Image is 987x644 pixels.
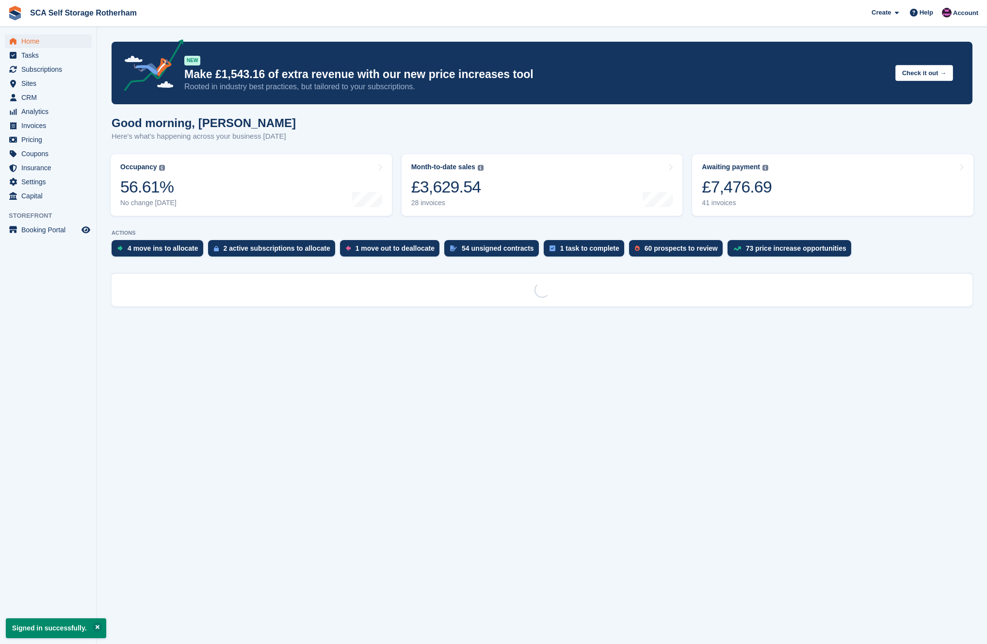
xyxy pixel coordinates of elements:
[411,199,484,207] div: 28 invoices
[112,131,296,142] p: Here's what's happening across your business [DATE]
[5,147,92,161] a: menu
[872,8,891,17] span: Create
[184,56,200,65] div: NEW
[5,77,92,90] a: menu
[544,240,629,261] a: 1 task to complete
[702,163,760,171] div: Awaiting payment
[462,244,534,252] div: 54 unsigned contracts
[214,245,219,252] img: active_subscription_to_allocate_icon-d502201f5373d7db506a760aba3b589e785aa758c864c3986d89f69b8ff3...
[120,199,177,207] div: No change [DATE]
[21,48,80,62] span: Tasks
[692,154,973,216] a: Awaiting payment £7,476.69 41 invoices
[635,245,640,251] img: prospect-51fa495bee0391a8d652442698ab0144808aea92771e9ea1ae160a38d050c398.svg
[411,177,484,197] div: £3,629.54
[112,230,972,236] p: ACTIONS
[21,91,80,104] span: CRM
[80,224,92,236] a: Preview store
[560,244,619,252] div: 1 task to complete
[184,67,888,81] p: Make £1,543.16 of extra revenue with our new price increases tool
[629,240,728,261] a: 60 prospects to review
[733,246,741,251] img: price_increase_opportunities-93ffe204e8149a01c8c9dc8f82e8f89637d9d84a8eef4429ea346261dce0b2c0.svg
[746,244,846,252] div: 73 price increase opportunities
[5,189,92,203] a: menu
[550,245,555,251] img: task-75834270c22a3079a89374b754ae025e5fb1db73e45f91037f5363f120a921f8.svg
[116,39,184,95] img: price-adjustments-announcement-icon-8257ccfd72463d97f412b2fc003d46551f7dbcb40ab6d574587a9cd5c0d94...
[402,154,683,216] a: Month-to-date sales £3,629.54 28 invoices
[942,8,952,17] img: Dale Chapman
[5,133,92,146] a: menu
[184,81,888,92] p: Rooted in industry best practices, but tailored to your subscriptions.
[21,119,80,132] span: Invoices
[5,48,92,62] a: menu
[5,161,92,175] a: menu
[5,63,92,76] a: menu
[111,154,392,216] a: Occupancy 56.61% No change [DATE]
[112,240,208,261] a: 4 move ins to allocate
[21,34,80,48] span: Home
[762,165,768,171] img: icon-info-grey-7440780725fd019a000dd9b08b2336e03edf1995a4989e88bcd33f0948082b44.svg
[21,77,80,90] span: Sites
[6,618,106,638] p: Signed in successfully.
[5,105,92,118] a: menu
[21,133,80,146] span: Pricing
[5,119,92,132] a: menu
[702,199,772,207] div: 41 invoices
[128,244,198,252] div: 4 move ins to allocate
[895,65,953,81] button: Check it out →
[120,177,177,197] div: 56.61%
[159,165,165,171] img: icon-info-grey-7440780725fd019a000dd9b08b2336e03edf1995a4989e88bcd33f0948082b44.svg
[21,161,80,175] span: Insurance
[21,63,80,76] span: Subscriptions
[450,245,457,251] img: contract_signature_icon-13c848040528278c33f63329250d36e43548de30e8caae1d1a13099fd9432cc5.svg
[702,177,772,197] div: £7,476.69
[356,244,435,252] div: 1 move out to deallocate
[5,175,92,189] a: menu
[120,163,157,171] div: Occupancy
[444,240,544,261] a: 54 unsigned contracts
[112,116,296,129] h1: Good morning, [PERSON_NAME]
[5,91,92,104] a: menu
[21,189,80,203] span: Capital
[26,5,141,21] a: SCA Self Storage Rotherham
[8,6,22,20] img: stora-icon-8386f47178a22dfd0bd8f6a31ec36ba5ce8667c1dd55bd0f319d3a0aa187defe.svg
[21,147,80,161] span: Coupons
[21,223,80,237] span: Booking Portal
[9,211,97,221] span: Storefront
[21,105,80,118] span: Analytics
[645,244,718,252] div: 60 prospects to review
[21,175,80,189] span: Settings
[346,245,351,251] img: move_outs_to_deallocate_icon-f764333ba52eb49d3ac5e1228854f67142a1ed5810a6f6cc68b1a99e826820c5.svg
[920,8,933,17] span: Help
[953,8,978,18] span: Account
[117,245,123,251] img: move_ins_to_allocate_icon-fdf77a2bb77ea45bf5b3d319d69a93e2d87916cf1d5bf7949dd705db3b84f3ca.svg
[728,240,856,261] a: 73 price increase opportunities
[478,165,484,171] img: icon-info-grey-7440780725fd019a000dd9b08b2336e03edf1995a4989e88bcd33f0948082b44.svg
[5,223,92,237] a: menu
[411,163,475,171] div: Month-to-date sales
[208,240,340,261] a: 2 active subscriptions to allocate
[224,244,330,252] div: 2 active subscriptions to allocate
[5,34,92,48] a: menu
[340,240,444,261] a: 1 move out to deallocate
